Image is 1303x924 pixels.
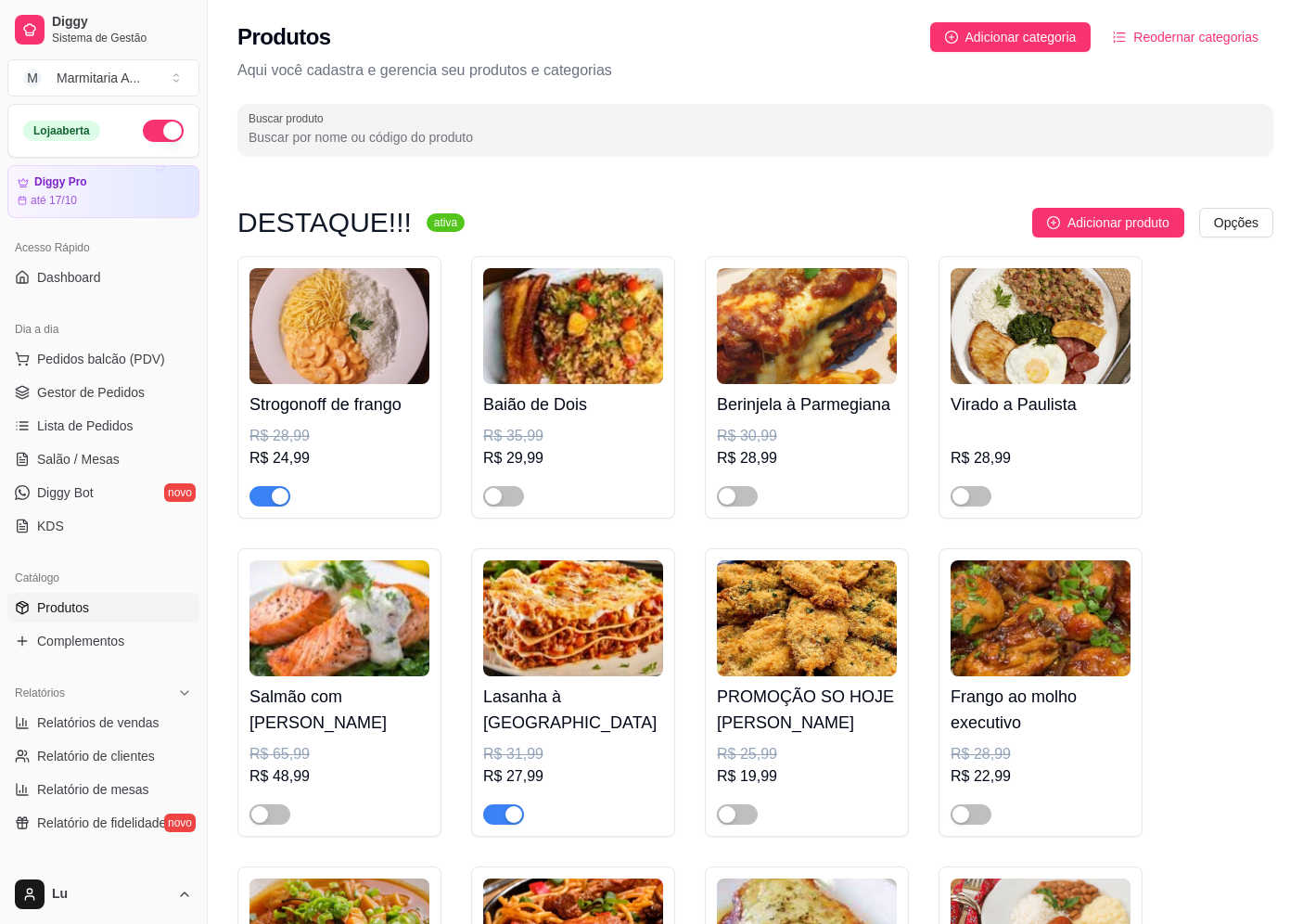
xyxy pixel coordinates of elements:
h4: Virado a Paulista [951,391,1131,417]
article: até 17/10 [31,193,77,208]
h3: DESTAQUE!!! [237,212,412,234]
a: Diggy Botnovo [7,478,199,507]
span: Opções [1214,212,1258,233]
img: product-image [717,268,897,384]
a: Relatórios de vendas [7,708,199,738]
sup: ativa [427,213,465,232]
img: product-image [951,560,1131,676]
button: Lu [7,872,199,917]
div: R$ 29,99 [483,447,663,469]
h4: Berinjela à Parmegiana [717,391,897,417]
a: Gestor de Pedidos [7,378,199,407]
h4: Strogonoff de frango [249,391,429,417]
button: Reodernar categorias [1098,22,1273,52]
div: R$ 28,99 [951,743,1131,765]
div: R$ 48,99 [249,765,429,788]
h4: Salmão com [PERSON_NAME] [249,684,429,736]
button: Alterar Status [143,120,184,142]
a: Relatório de clientes [7,741,199,771]
a: Diggy Proaté 17/10 [7,165,199,218]
span: Diggy Bot [37,483,94,502]
div: Gerenciar [7,860,199,890]
img: product-image [717,560,897,676]
input: Buscar produto [249,128,1262,147]
span: Salão / Mesas [37,450,120,468]
a: Relatório de mesas [7,775,199,804]
span: ordered-list [1113,31,1126,44]
h2: Produtos [237,22,331,52]
div: R$ 30,99 [717,425,897,447]
span: Diggy [52,14,192,31]
div: R$ 35,99 [483,425,663,447]
div: R$ 28,99 [717,447,897,469]
span: Adicionar produto [1067,212,1169,233]
div: Dia a dia [7,314,199,344]
span: plus-circle [1047,216,1060,229]
div: R$ 31,99 [483,743,663,765]
h4: Frango ao molho executivo [951,684,1131,736]
div: R$ 24,99 [249,447,429,469]
button: Pedidos balcão (PDV) [7,344,199,374]
span: Lu [52,886,170,903]
span: Dashboard [37,268,101,287]
span: Relatório de fidelidade [37,814,166,832]
div: R$ 19,99 [717,765,897,788]
span: Complementos [37,632,124,650]
img: product-image [951,268,1131,384]
span: Gestor de Pedidos [37,383,145,402]
h4: Lasanha à [GEOGRAPHIC_DATA] [483,684,663,736]
div: R$ 25,99 [717,743,897,765]
div: Acesso Rápido [7,233,199,263]
span: Relatórios [15,686,65,700]
span: Pedidos balcão (PDV) [37,350,165,368]
span: Adicionar categoria [965,27,1077,47]
span: M [23,69,42,87]
div: R$ 27,99 [483,765,663,788]
span: Relatório de mesas [37,780,149,799]
h4: Baião de Dois [483,391,663,417]
div: R$ 22,99 [951,765,1131,788]
div: R$ 28,99 [249,425,429,447]
img: product-image [249,268,429,384]
label: Buscar produto [249,110,330,126]
span: Relatório de clientes [37,747,155,765]
a: Produtos [7,593,199,622]
a: Lista de Pedidos [7,411,199,441]
h4: PROMOÇÃO SO HOJE [PERSON_NAME] [717,684,897,736]
a: DiggySistema de Gestão [7,7,199,52]
img: product-image [249,560,429,676]
a: Relatório de fidelidadenovo [7,808,199,838]
span: Produtos [37,598,89,617]
button: Adicionar produto [1032,208,1184,237]
p: Aqui você cadastra e gerencia seu produtos e categorias [237,59,1273,82]
span: Relatórios de vendas [37,713,160,732]
span: Sistema de Gestão [52,31,192,45]
div: R$ 28,99 [951,447,1131,469]
button: Select a team [7,59,199,96]
article: Diggy Pro [34,175,87,189]
span: Reodernar categorias [1133,27,1258,47]
span: Lista de Pedidos [37,417,134,435]
img: product-image [483,560,663,676]
div: R$ 65,99 [249,743,429,765]
div: Loja aberta [23,121,100,141]
a: Dashboard [7,263,199,292]
img: product-image [483,268,663,384]
div: Catálogo [7,563,199,593]
button: Adicionar categoria [930,22,1092,52]
span: plus-circle [945,31,958,44]
span: KDS [37,517,64,535]
div: Marmitaria A ... [57,69,140,87]
a: Salão / Mesas [7,444,199,474]
button: Opções [1199,208,1273,237]
a: Complementos [7,626,199,656]
a: KDS [7,511,199,541]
